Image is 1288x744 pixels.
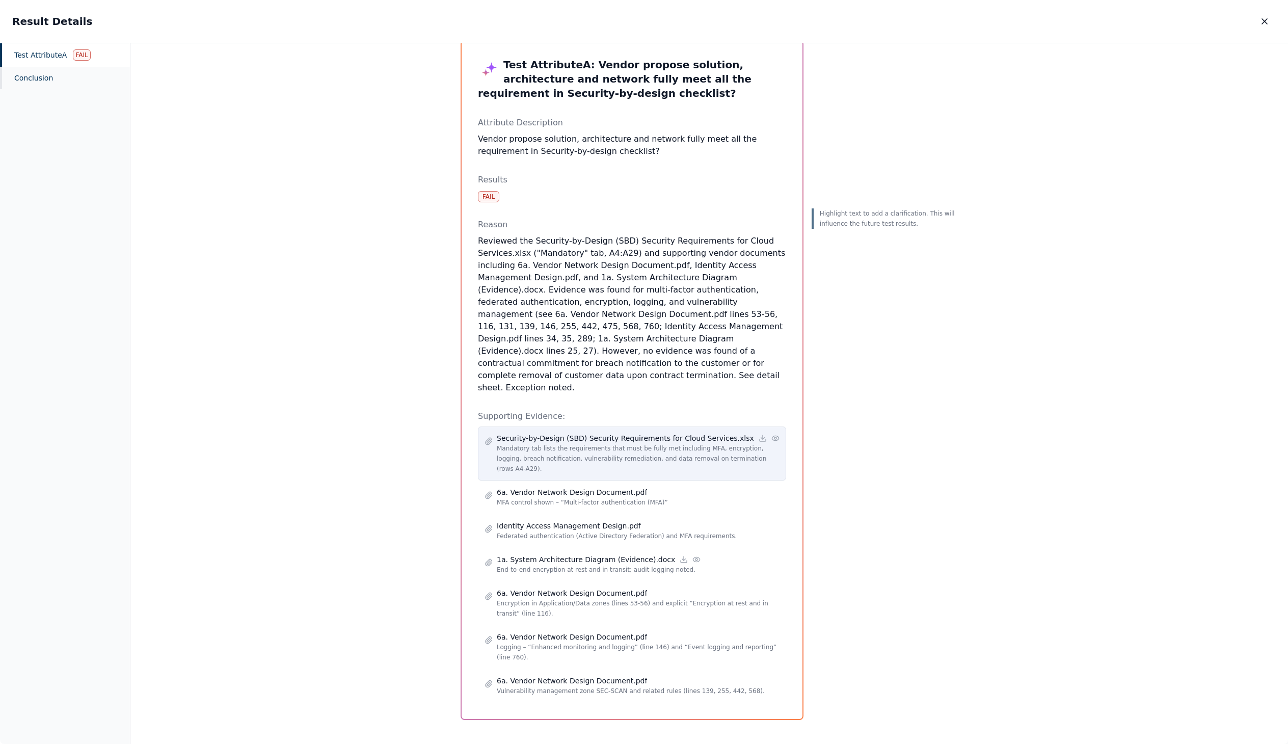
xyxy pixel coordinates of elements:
[497,521,641,531] p: Identity Access Management Design.pdf
[497,487,647,497] p: 6a. Vendor Network Design Document.pdf
[478,174,786,186] p: Results
[679,555,688,564] a: Download file
[497,598,780,619] p: Encryption in Application/Data zones (lines 53-56) and explicit “Encryption at rest and in transi...
[497,443,780,474] p: Mandatory tab lists the requirements that must be fully met including MFA, encryption, logging, b...
[497,686,780,696] p: Vulnerability management zone SEC-SCAN and related rules (lines 139, 255, 442, 568).
[758,434,767,443] a: Download file
[478,133,786,157] p: Vendor propose solution, architecture and network fully meet all the requirement in Security-by-d...
[497,642,780,662] p: Logging – “Enhanced monitoring and logging” (line 146) and “Event logging and reporting” (line 760).
[478,410,786,422] p: Supporting Evidence:
[478,235,786,394] p: Reviewed the Security-by-Design (SBD) Security Requirements for Cloud Services.xlsx ("Mandatory" ...
[12,14,92,29] h2: Result Details
[478,58,786,100] h3: Test Attribute A : Vendor propose solution, architecture and network fully meet all the requireme...
[73,49,90,61] div: Fail
[497,433,754,443] p: Security-by-Design (SBD) Security Requirements for Cloud Services.xlsx
[497,565,780,575] p: End-to-end encryption at rest and in transit; audit logging noted.
[478,191,499,202] div: Fail
[497,632,647,642] p: 6a. Vendor Network Design Document.pdf
[497,554,675,565] p: 1a. System Architecture Diagram (Evidence).docx
[497,497,780,508] p: MFA control shown – “Multi-factor authentication (MFA)”
[820,208,958,229] p: Highlight text to add a clarification. This will influence the future test results.
[478,117,786,129] p: Attribute Description
[478,219,786,231] p: Reason
[497,531,780,541] p: Federated authentication (Active Directory Federation) and MFA requirements.
[497,676,647,686] p: 6a. Vendor Network Design Document.pdf
[497,588,647,598] p: 6a. Vendor Network Design Document.pdf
